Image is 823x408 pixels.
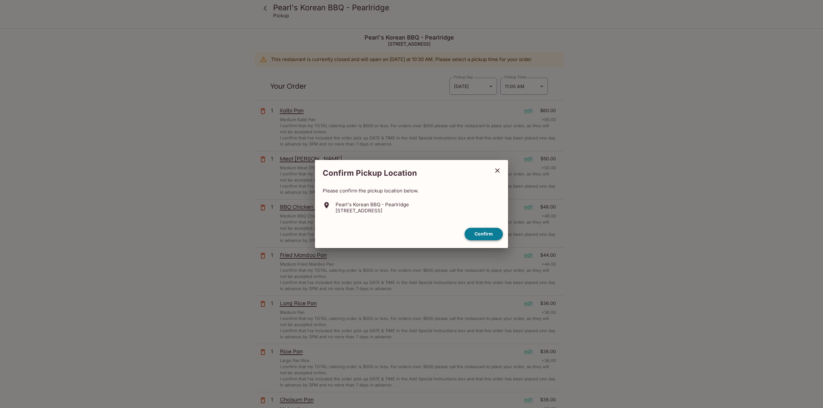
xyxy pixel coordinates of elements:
[489,163,505,179] button: close
[315,165,489,181] h2: Confirm Pickup Location
[336,201,409,208] p: Pearl's Korean BBQ - Pearlridge
[336,208,409,214] p: [STREET_ADDRESS]
[323,188,500,194] p: Please confirm the pickup location below.
[465,228,503,240] button: confirm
